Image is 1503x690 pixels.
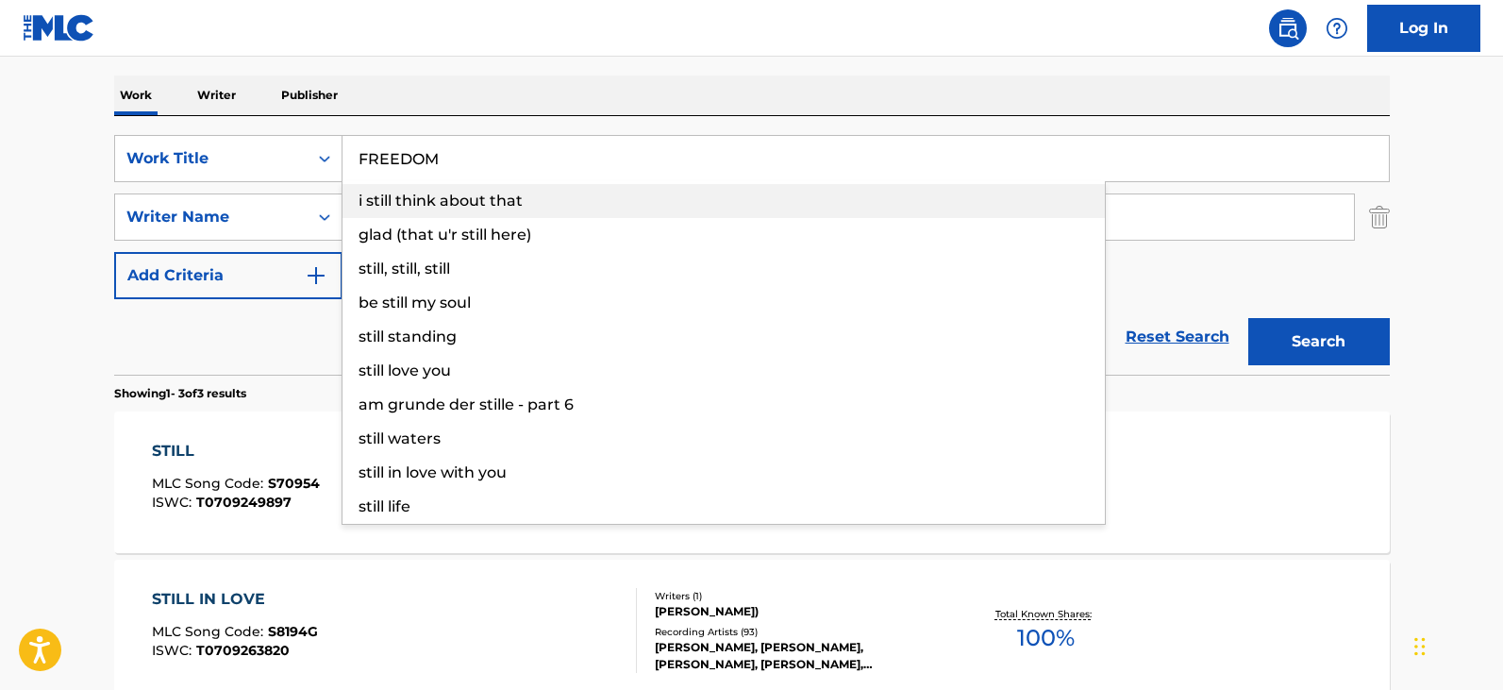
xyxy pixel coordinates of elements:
[114,412,1390,553] a: STILLMLC Song Code:S70954ISWC:T0709249897Writers (1)[PERSON_NAME])Recording Artists (2796)COMMODO...
[359,260,450,278] span: still, still, still
[114,135,1390,375] form: Search Form
[126,147,296,170] div: Work Title
[196,642,290,659] span: T0709263820
[126,206,296,228] div: Writer Name
[152,623,268,640] span: MLC Song Code :
[268,475,320,492] span: S70954
[995,607,1096,621] p: Total Known Shares:
[196,494,292,511] span: T0709249897
[359,497,410,515] span: still life
[1369,194,1390,241] img: Delete Criterion
[152,475,268,492] span: MLC Song Code :
[359,395,574,413] span: am grunde der stille - part 6
[1318,9,1356,47] div: Help
[192,76,242,115] p: Writer
[359,294,471,311] span: be still my soul
[1409,599,1503,690] iframe: Chat Widget
[1248,318,1390,365] button: Search
[1277,17,1299,40] img: search
[1116,316,1239,358] a: Reset Search
[305,264,327,287] img: 9d2ae6d4665cec9f34b9.svg
[1367,5,1480,52] a: Log In
[1269,9,1307,47] a: Public Search
[152,642,196,659] span: ISWC :
[359,362,451,379] span: still love you
[152,588,318,611] div: STILL IN LOVE
[359,463,507,481] span: still in love with you
[114,252,342,299] button: Add Criteria
[114,385,246,402] p: Showing 1 - 3 of 3 results
[23,14,95,42] img: MLC Logo
[268,623,318,640] span: S8194G
[655,589,940,603] div: Writers ( 1 )
[1414,618,1426,675] div: Drag
[152,494,196,511] span: ISWC :
[359,192,523,210] span: i still think about that
[114,76,158,115] p: Work
[655,603,940,620] div: [PERSON_NAME])
[655,625,940,639] div: Recording Artists ( 93 )
[655,639,940,673] div: [PERSON_NAME], [PERSON_NAME], [PERSON_NAME], [PERSON_NAME], [PERSON_NAME]
[152,440,320,463] div: STILL
[359,328,457,345] span: still standing
[276,76,343,115] p: Publisher
[359,429,441,447] span: still waters
[1017,621,1075,655] span: 100 %
[1326,17,1348,40] img: help
[359,226,531,244] span: glad (that u'r still here)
